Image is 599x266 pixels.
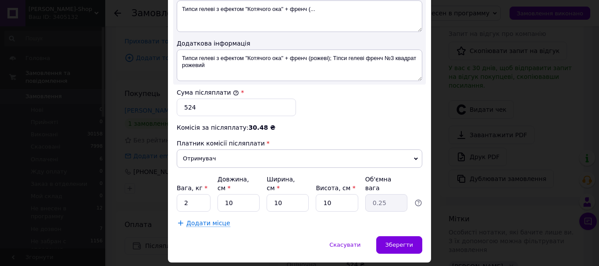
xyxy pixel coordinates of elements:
[267,176,295,192] label: Ширина, см
[365,175,407,192] div: Об'ємна вага
[177,39,422,48] div: Додаткова інформація
[177,89,239,96] label: Сума післяплати
[217,176,249,192] label: Довжина, см
[177,140,265,147] span: Платник комісії післяплати
[177,0,422,32] textarea: Типси гелеві з ефектом "Котячого ока" + френч (...
[177,50,422,81] textarea: Типси гелеві з ефектом "Котячого ока" + френч (рожеві); Тіпси гелеві френч №3 квадрат рожевий
[316,184,355,192] label: Висота, см
[177,184,207,192] label: Вага, кг
[329,241,360,248] span: Скасувати
[186,220,230,227] span: Додати місце
[385,241,413,248] span: Зберегти
[177,123,422,132] div: Комісія за післяплату:
[177,149,422,168] span: Отримувач
[249,124,275,131] span: 30.48 ₴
